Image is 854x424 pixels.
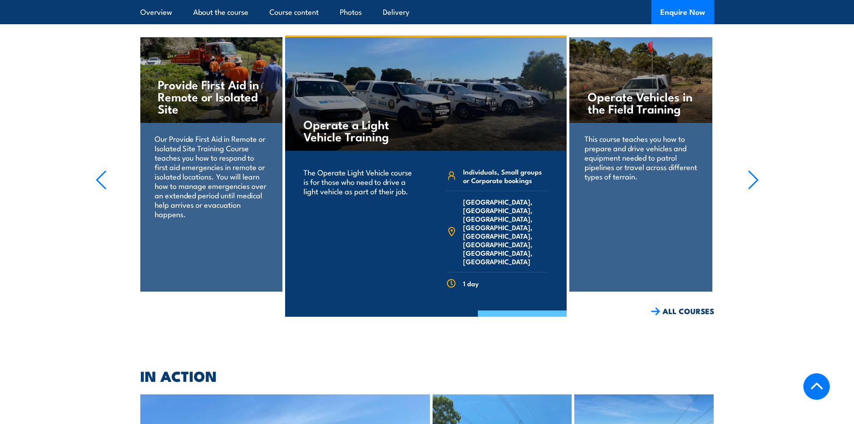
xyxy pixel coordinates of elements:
[478,310,567,334] a: COURSE DETAILS
[303,118,409,142] h4: Operate a Light Vehicle Training
[158,78,264,114] h4: Provide First Aid in Remote or Isolated Site
[140,369,714,382] h2: IN ACTION
[651,306,714,316] a: ALL COURSES
[303,167,414,196] p: The Operate Light Vehicle course is for those who need to drive a light vehicle as part of their ...
[463,279,479,288] span: 1 day
[463,197,548,266] span: [GEOGRAPHIC_DATA], [GEOGRAPHIC_DATA], [GEOGRAPHIC_DATA], [GEOGRAPHIC_DATA], [GEOGRAPHIC_DATA], [G...
[155,134,267,219] p: Our Provide First Aid in Remote or Isolated Site Training Course teaches you how to respond to fi...
[585,134,697,181] p: This course teaches you how to prepare and drive vehicles and equipment needed to patrol pipeline...
[463,167,548,184] span: Individuals, Small groups or Corporate bookings
[588,90,694,114] h4: Operate Vehicles in the Field Training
